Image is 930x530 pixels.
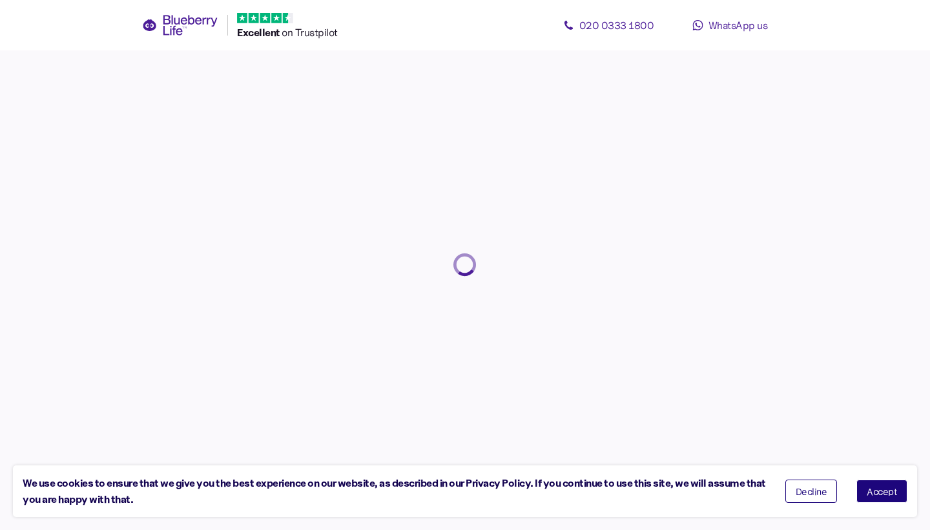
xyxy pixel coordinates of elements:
[708,19,768,32] span: WhatsApp us
[785,480,838,503] button: Decline cookies
[23,475,766,507] div: We use cookies to ensure that we give you the best experience on our website, as described in our...
[672,12,788,38] a: WhatsApp us
[579,19,654,32] span: 020 0333 1800
[550,12,666,38] a: 020 0333 1800
[237,26,282,39] span: Excellent ️
[867,487,897,496] span: Accept
[856,480,907,503] button: Accept cookies
[796,487,827,496] span: Decline
[282,26,338,39] span: on Trustpilot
